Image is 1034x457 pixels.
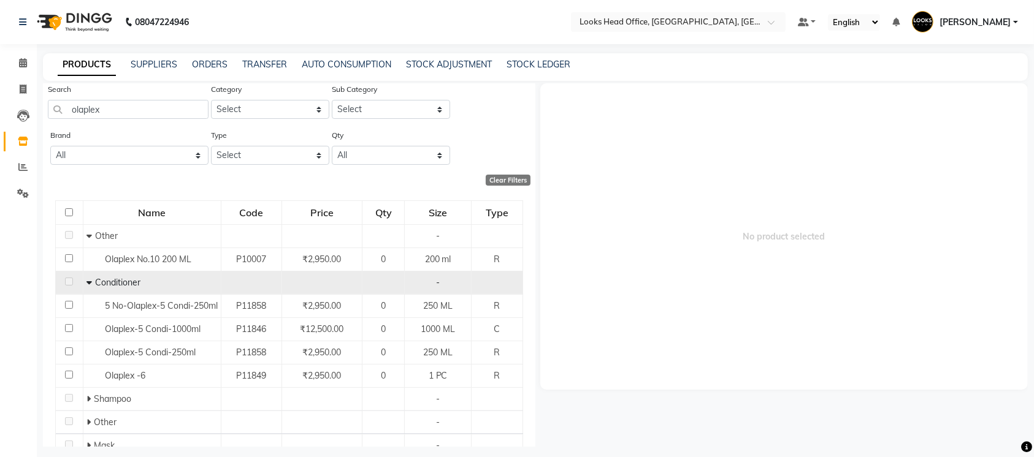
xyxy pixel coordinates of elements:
[48,84,71,95] label: Search
[332,130,343,141] label: Qty
[31,5,115,39] img: logo
[50,130,71,141] label: Brand
[236,347,266,358] span: P11858
[302,347,341,358] span: ₹2,950.00
[302,370,341,381] span: ₹2,950.00
[84,202,220,224] div: Name
[381,254,386,265] span: 0
[507,59,570,70] a: STOCK LEDGER
[105,300,218,311] span: 5 No-Olaplex-5 Condi-250ml
[222,202,281,224] div: Code
[242,59,287,70] a: TRANSFER
[406,59,492,70] a: STOCK ADJUSTMENT
[86,393,94,404] span: Expand Row
[381,347,386,358] span: 0
[94,440,115,451] span: Mask
[494,254,500,265] span: R
[940,16,1011,29] span: [PERSON_NAME]
[486,175,530,186] div: Clear Filters
[423,300,453,311] span: 250 ML
[436,277,440,288] span: -
[429,370,448,381] span: 1 PC
[95,277,140,288] span: Conditioner
[283,202,362,224] div: Price
[95,230,118,241] span: Other
[300,323,343,334] span: ₹12,500.00
[105,347,196,358] span: Olaplex-5 Condi-250ml
[494,347,500,358] span: R
[363,202,404,224] div: Qty
[381,370,386,381] span: 0
[381,323,386,334] span: 0
[192,59,228,70] a: ORDERS
[236,323,266,334] span: P11846
[332,84,377,95] label: Sub Category
[86,440,94,451] span: Expand Row
[94,417,117,428] span: Other
[436,393,440,404] span: -
[381,300,386,311] span: 0
[405,202,470,224] div: Size
[105,254,191,265] span: Olaplex No.10 200 ML
[94,393,131,404] span: Shampoo
[86,230,95,241] span: Collapse Row
[236,254,266,265] span: P10007
[86,417,94,428] span: Expand Row
[131,59,177,70] a: SUPPLIERS
[436,417,440,428] span: -
[86,277,95,288] span: Collapse Row
[912,11,933,32] img: Ajay Choudhary
[58,54,116,76] a: PRODUCTS
[105,370,145,381] span: Olaplex -6
[494,323,500,334] span: C
[436,440,440,451] span: -
[494,370,500,381] span: R
[472,202,522,224] div: Type
[211,84,242,95] label: Category
[425,254,451,265] span: 200 ml
[494,300,500,311] span: R
[135,5,189,39] b: 08047224946
[302,254,341,265] span: ₹2,950.00
[236,370,266,381] span: P11849
[236,300,266,311] span: P11858
[302,300,341,311] span: ₹2,950.00
[423,347,453,358] span: 250 ML
[421,323,455,334] span: 1000 ML
[48,100,209,119] input: Search by product name or code
[211,130,227,141] label: Type
[540,83,1028,390] span: No product selected
[105,323,201,334] span: Olaplex-5 Condi-1000ml
[436,230,440,241] span: -
[302,59,391,70] a: AUTO CONSUMPTION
